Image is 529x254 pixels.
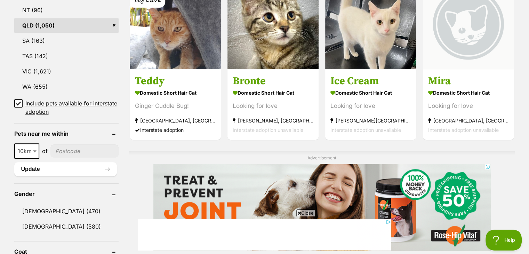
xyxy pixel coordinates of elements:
[325,69,416,140] a: Ice Cream Domestic Short Hair Cat Looking for love [PERSON_NAME][GEOGRAPHIC_DATA], [GEOGRAPHIC_DA...
[14,143,39,159] span: 10km
[50,144,119,158] input: postcode
[14,99,119,116] a: Include pets available for interstate adoption
[423,69,514,140] a: Mira Domestic Short Hair Cat Looking for love [GEOGRAPHIC_DATA], [GEOGRAPHIC_DATA] Interstate ado...
[14,33,119,48] a: SA (163)
[14,130,119,137] header: Pets near me within
[14,3,119,17] a: NT (96)
[14,49,119,63] a: TAS (142)
[135,116,216,125] strong: [GEOGRAPHIC_DATA], [GEOGRAPHIC_DATA]
[486,230,522,251] iframe: Help Scout Beacon - Open
[428,88,509,98] strong: Domestic Short Hair Cat
[138,219,391,251] iframe: Advertisement
[135,88,216,98] strong: Domestic Short Hair Cat
[330,127,401,133] span: Interstate adoption unavailable
[14,79,119,94] a: WA (655)
[330,88,411,98] strong: Domestic Short Hair Cat
[330,101,411,111] div: Looking for love
[135,125,216,135] div: Interstate adoption
[15,146,39,156] span: 10km
[428,116,509,125] strong: [GEOGRAPHIC_DATA], [GEOGRAPHIC_DATA]
[233,127,303,133] span: Interstate adoption unavailable
[233,74,313,88] h3: Bronte
[330,116,411,125] strong: [PERSON_NAME][GEOGRAPHIC_DATA], [GEOGRAPHIC_DATA]
[428,74,509,88] h3: Mira
[233,88,313,98] strong: Domestic Short Hair Cat
[130,69,221,140] a: Teddy Domestic Short Hair Cat Ginger Cuddle Bug! [GEOGRAPHIC_DATA], [GEOGRAPHIC_DATA] Interstate ...
[233,116,313,125] strong: [PERSON_NAME], [GEOGRAPHIC_DATA]
[14,191,119,197] header: Gender
[135,101,216,111] div: Ginger Cuddle Bug!
[14,18,119,33] a: QLD (1,050)
[428,127,499,133] span: Interstate adoption unavailable
[227,69,319,140] a: Bronte Domestic Short Hair Cat Looking for love [PERSON_NAME], [GEOGRAPHIC_DATA] Interstate adopt...
[14,64,119,79] a: VIC (1,621)
[296,209,315,216] span: Close
[428,101,509,111] div: Looking for love
[153,164,491,251] iframe: Advertisement
[42,147,48,155] span: of
[330,74,411,88] h3: Ice Cream
[14,204,119,219] a: [DEMOGRAPHIC_DATA] (470)
[14,162,117,176] button: Update
[135,74,216,88] h3: Teddy
[25,99,119,116] span: Include pets available for interstate adoption
[233,101,313,111] div: Looking for love
[14,219,119,234] a: [DEMOGRAPHIC_DATA] (580)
